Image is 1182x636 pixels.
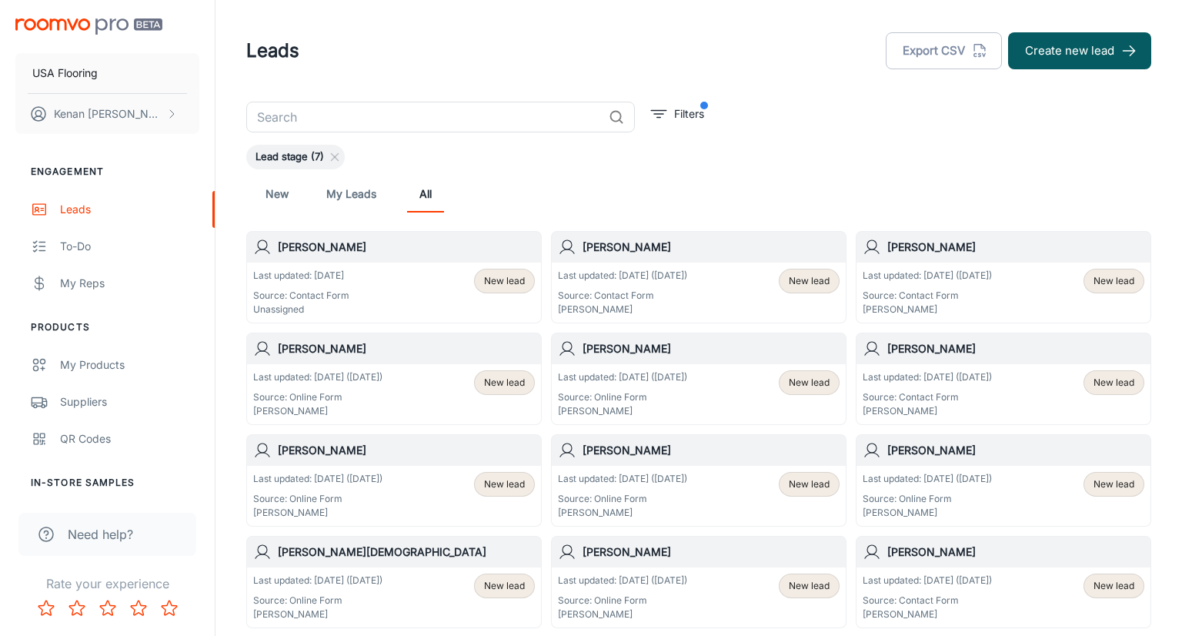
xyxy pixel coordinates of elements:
h6: [PERSON_NAME] [583,340,840,357]
p: Kenan [PERSON_NAME] [54,105,162,122]
span: New lead [484,477,525,491]
span: New lead [1094,579,1134,593]
p: Last updated: [DATE] ([DATE]) [863,472,992,486]
button: filter [647,102,708,126]
a: [PERSON_NAME]Last updated: [DATE] ([DATE])Source: Online Form[PERSON_NAME]New lead [551,333,846,425]
h6: [PERSON_NAME] [583,544,840,561]
p: Last updated: [DATE] ([DATE]) [558,269,687,283]
p: Last updated: [DATE] ([DATE]) [863,370,992,384]
a: [PERSON_NAME]Last updated: [DATE] ([DATE])Source: Contact Form[PERSON_NAME]New lead [551,231,846,323]
div: QR Codes [60,430,199,447]
a: New [259,176,295,213]
p: [PERSON_NAME] [863,404,992,418]
div: To-do [60,238,199,255]
h6: [PERSON_NAME] [583,442,840,459]
p: Last updated: [DATE] ([DATE]) [253,370,382,384]
button: Create new lead [1008,32,1151,69]
button: Rate 3 star [92,593,123,624]
p: Source: Online Form [253,594,382,608]
p: [PERSON_NAME] [863,506,992,520]
p: Source: Contact Form [558,289,687,303]
a: [PERSON_NAME]Last updated: [DATE] ([DATE])Source: Contact Form[PERSON_NAME]New lead [856,231,1151,323]
h6: [PERSON_NAME] [278,442,535,459]
h1: Leads [246,37,299,65]
span: New lead [1094,477,1134,491]
p: Last updated: [DATE] ([DATE]) [253,574,382,587]
h6: [PERSON_NAME] [887,442,1144,459]
p: Last updated: [DATE] ([DATE]) [558,370,687,384]
span: New lead [484,274,525,288]
span: New lead [789,579,830,593]
span: New lead [789,477,830,491]
div: Suppliers [60,393,199,410]
a: [PERSON_NAME]Last updated: [DATE] ([DATE])Source: Contact Form[PERSON_NAME]New lead [856,536,1151,628]
p: [PERSON_NAME] [558,608,687,621]
p: [PERSON_NAME] [558,303,687,316]
p: [PERSON_NAME] [558,506,687,520]
a: [PERSON_NAME]Last updated: [DATE] ([DATE])Source: Online Form[PERSON_NAME]New lead [856,434,1151,527]
h6: [PERSON_NAME] [887,340,1144,357]
a: [PERSON_NAME][DEMOGRAPHIC_DATA]Last updated: [DATE] ([DATE])Source: Online Form[PERSON_NAME]New lead [246,536,542,628]
p: Source: Online Form [558,594,687,608]
span: New lead [1094,376,1134,390]
a: My Leads [326,176,376,213]
span: Lead stage (7) [246,149,333,165]
p: Filters [674,105,704,122]
h6: [PERSON_NAME] [278,340,535,357]
h6: [PERSON_NAME] [887,544,1144,561]
a: [PERSON_NAME]Last updated: [DATE]Source: Contact FormUnassignedNew lead [246,231,542,323]
p: Unassigned [253,303,349,316]
span: Need help? [68,525,133,544]
h6: [PERSON_NAME] [583,239,840,256]
p: [PERSON_NAME] [253,608,382,621]
p: USA Flooring [32,65,98,82]
p: Source: Online Form [253,390,382,404]
p: Source: Online Form [863,492,992,506]
button: Export CSV [886,32,1002,69]
p: Last updated: [DATE] ([DATE]) [558,574,687,587]
p: [PERSON_NAME] [253,506,382,520]
p: Source: Contact Form [253,289,349,303]
p: Last updated: [DATE] ([DATE]) [558,472,687,486]
p: [PERSON_NAME] [863,608,992,621]
span: New lead [1094,274,1134,288]
p: [PERSON_NAME] [253,404,382,418]
p: Source: Contact Form [863,594,992,608]
input: Search [246,102,603,132]
h6: [PERSON_NAME] [278,239,535,256]
p: Last updated: [DATE] [253,269,349,283]
div: My Products [60,356,199,373]
button: USA Flooring [15,53,199,93]
button: Rate 5 star [154,593,185,624]
a: [PERSON_NAME]Last updated: [DATE] ([DATE])Source: Online Form[PERSON_NAME]New lead [246,434,542,527]
span: New lead [789,376,830,390]
p: Source: Contact Form [863,390,992,404]
p: Last updated: [DATE] ([DATE]) [253,472,382,486]
p: [PERSON_NAME] [558,404,687,418]
p: Rate your experience [12,574,202,593]
p: Source: Contact Form [863,289,992,303]
p: Source: Online Form [558,492,687,506]
div: Leads [60,201,199,218]
h6: [PERSON_NAME][DEMOGRAPHIC_DATA] [278,544,535,561]
a: [PERSON_NAME]Last updated: [DATE] ([DATE])Source: Online Form[PERSON_NAME]New lead [551,536,846,628]
p: Last updated: [DATE] ([DATE]) [863,269,992,283]
p: [PERSON_NAME] [863,303,992,316]
img: Roomvo PRO Beta [15,18,162,35]
div: My Reps [60,275,199,292]
button: Rate 2 star [62,593,92,624]
button: Rate 4 star [123,593,154,624]
span: New lead [484,376,525,390]
p: Source: Online Form [558,390,687,404]
a: [PERSON_NAME]Last updated: [DATE] ([DATE])Source: Contact Form[PERSON_NAME]New lead [856,333,1151,425]
a: [PERSON_NAME]Last updated: [DATE] ([DATE])Source: Online Form[PERSON_NAME]New lead [551,434,846,527]
span: New lead [484,579,525,593]
button: Rate 1 star [31,593,62,624]
div: Lead stage (7) [246,145,345,169]
span: New lead [789,274,830,288]
a: All [407,176,444,213]
button: Kenan [PERSON_NAME] [15,94,199,134]
p: Last updated: [DATE] ([DATE]) [863,574,992,587]
a: [PERSON_NAME]Last updated: [DATE] ([DATE])Source: Online Form[PERSON_NAME]New lead [246,333,542,425]
h6: [PERSON_NAME] [887,239,1144,256]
